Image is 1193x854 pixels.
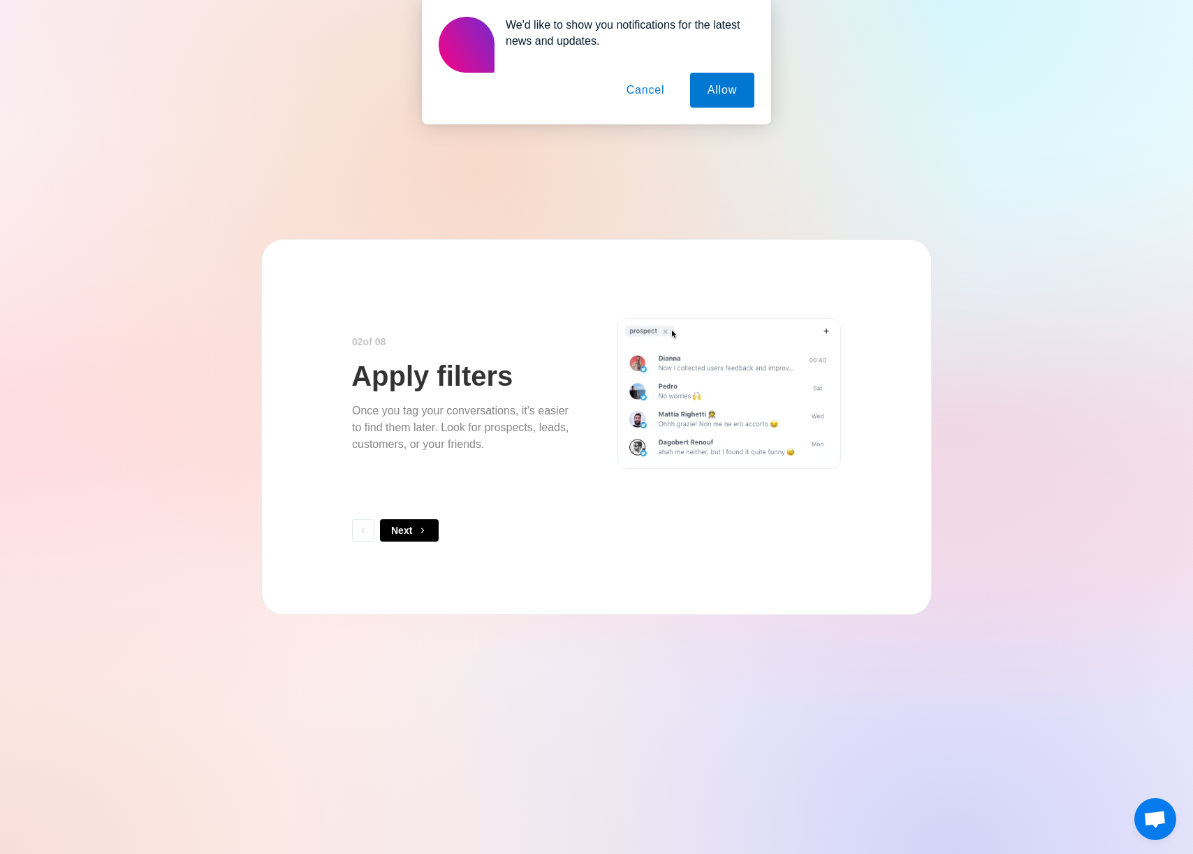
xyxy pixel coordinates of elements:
p: Once you tag your conversations, it's easier to find them later. Look for prospects, leads, custo... [352,403,576,453]
p: 0 2 of 0 8 [352,335,386,349]
p: Apply filters [351,361,513,391]
img: filters [617,318,841,469]
img: notification icon [439,17,495,73]
button: Next [380,519,439,542]
div: We'd like to show you notifications for the latest news and updates. [495,17,754,49]
button: Cancel [609,73,682,108]
div: Åpne chat [1134,798,1176,840]
button: Allow [690,73,754,108]
button: Back [352,519,374,542]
